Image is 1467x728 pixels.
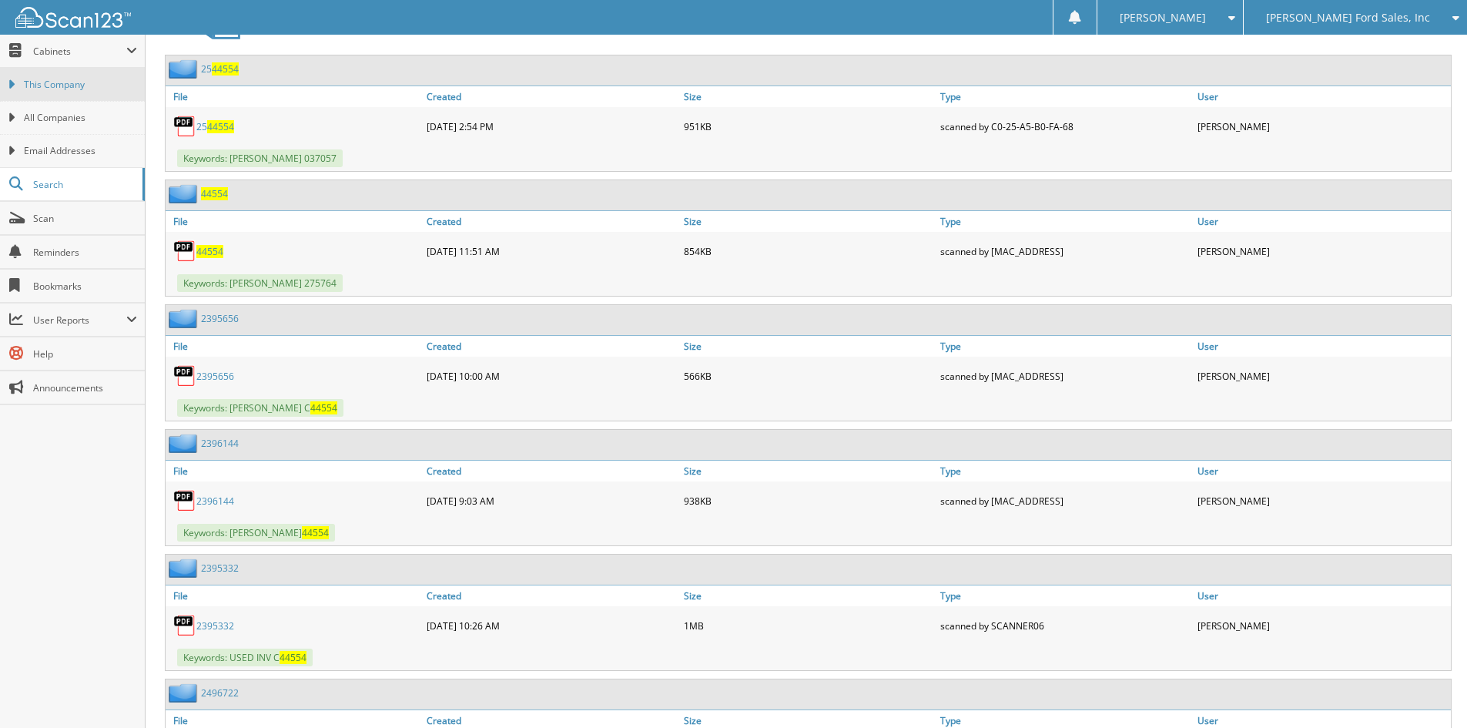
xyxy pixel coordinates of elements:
[1194,336,1451,357] a: User
[173,489,196,512] img: PDF.png
[177,274,343,292] span: Keywords: [PERSON_NAME] 275764
[680,336,937,357] a: Size
[936,485,1194,516] div: scanned by [MAC_ADDRESS]
[173,614,196,637] img: PDF.png
[33,280,137,293] span: Bookmarks
[166,461,423,481] a: File
[1194,111,1451,142] div: [PERSON_NAME]
[1194,585,1451,606] a: User
[201,437,239,450] a: 2396144
[936,86,1194,107] a: Type
[1194,236,1451,267] div: [PERSON_NAME]
[423,585,680,606] a: Created
[212,62,239,75] span: 44554
[423,610,680,641] div: [DATE] 10:26 AM
[177,399,343,417] span: Keywords: [PERSON_NAME] C
[423,461,680,481] a: Created
[201,686,239,699] a: 2496722
[936,461,1194,481] a: Type
[680,361,937,391] div: 566KB
[280,651,306,664] span: 44554
[166,336,423,357] a: File
[177,649,313,666] span: Keywords: USED INV C
[423,211,680,232] a: Created
[423,361,680,391] div: [DATE] 10:00 AM
[196,370,234,383] a: 2395656
[680,211,937,232] a: Size
[173,240,196,263] img: PDF.png
[1194,361,1451,391] div: [PERSON_NAME]
[24,144,137,158] span: Email Addresses
[680,236,937,267] div: 854KB
[680,485,937,516] div: 938KB
[936,610,1194,641] div: scanned by SCANNER06
[33,212,137,225] span: Scan
[169,559,201,578] img: folder2.png
[936,111,1194,142] div: scanned by C0-25-A5-B0-FA-68
[166,585,423,606] a: File
[169,434,201,453] img: folder2.png
[423,86,680,107] a: Created
[33,314,126,327] span: User Reports
[196,619,234,632] a: 2395332
[1194,86,1451,107] a: User
[15,7,131,28] img: scan123-logo-white.svg
[173,115,196,138] img: PDF.png
[166,211,423,232] a: File
[1194,211,1451,232] a: User
[24,111,137,125] span: All Companies
[1390,654,1467,728] iframe: Chat Widget
[33,347,137,361] span: Help
[196,245,223,258] a: 44554
[177,149,343,167] span: Keywords: [PERSON_NAME] 037057
[310,401,337,414] span: 44554
[936,336,1194,357] a: Type
[680,610,937,641] div: 1MB
[680,111,937,142] div: 951KB
[680,585,937,606] a: Size
[24,78,137,92] span: This Company
[201,187,228,200] a: 44554
[936,361,1194,391] div: scanned by [MAC_ADDRESS]
[33,45,126,58] span: Cabinets
[1120,13,1206,22] span: [PERSON_NAME]
[680,461,937,481] a: Size
[423,336,680,357] a: Created
[196,120,234,133] a: 2544554
[1194,461,1451,481] a: User
[680,86,937,107] a: Size
[423,236,680,267] div: [DATE] 11:51 AM
[1194,610,1451,641] div: [PERSON_NAME]
[936,585,1194,606] a: Type
[196,495,234,508] a: 2396144
[169,309,201,328] img: folder2.png
[169,683,201,703] img: folder2.png
[173,364,196,387] img: PDF.png
[169,184,201,203] img: folder2.png
[423,485,680,516] div: [DATE] 9:03 AM
[166,86,423,107] a: File
[423,111,680,142] div: [DATE] 2:54 PM
[201,562,239,575] a: 2395332
[33,246,137,259] span: Reminders
[201,312,239,325] a: 2395656
[33,178,135,191] span: Search
[936,236,1194,267] div: scanned by [MAC_ADDRESS]
[1266,13,1430,22] span: [PERSON_NAME] Ford Sales, Inc
[169,59,201,79] img: folder2.png
[201,62,239,75] a: 2544554
[33,381,137,394] span: Announcements
[177,524,335,542] span: Keywords: [PERSON_NAME]
[936,211,1194,232] a: Type
[207,120,234,133] span: 44554
[302,526,329,539] span: 44554
[1194,485,1451,516] div: [PERSON_NAME]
